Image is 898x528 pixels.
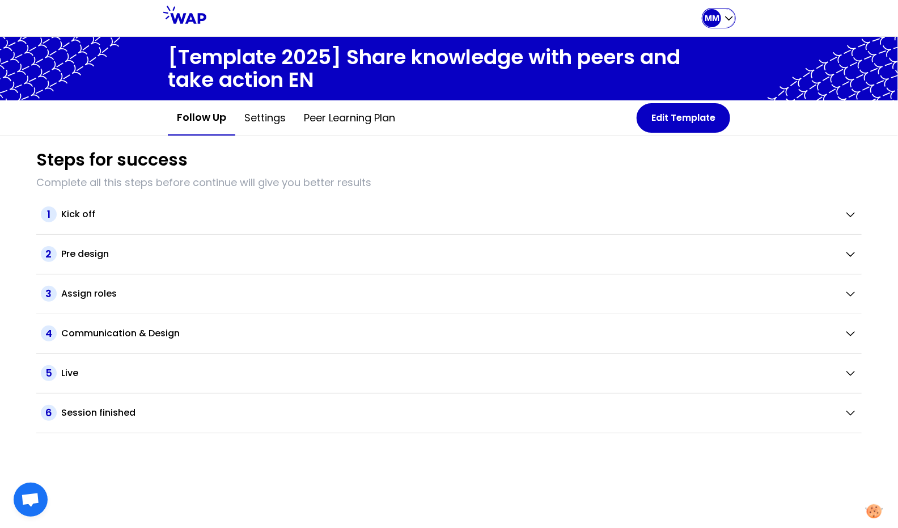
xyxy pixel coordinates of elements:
[61,287,117,301] h2: Assign roles
[41,206,857,222] button: 1Kick off
[41,246,857,262] button: 2Pre design
[705,12,719,24] p: MM
[168,46,730,91] h1: [Template 2025] Share knowledge with peers and take action EN
[61,327,180,340] h2: Communication & Design
[61,406,135,420] h2: Session finished
[859,497,889,525] button: Manage your preferences about cookies
[235,101,295,135] button: Settings
[295,101,404,135] button: Peer learning plan
[41,365,857,381] button: 5Live
[61,366,78,380] h2: Live
[61,208,95,221] h2: Kick off
[41,286,857,302] button: 3Assign roles
[41,206,57,222] span: 1
[61,247,109,261] h2: Pre design
[41,286,57,302] span: 3
[36,150,188,170] h1: Steps for success
[168,100,235,136] button: Follow up
[41,246,57,262] span: 2
[41,365,57,381] span: 5
[41,326,857,341] button: 4Communication & Design
[14,483,48,517] a: Ouvrir le chat
[41,405,57,421] span: 6
[703,9,735,27] button: MM
[41,326,57,341] span: 4
[36,175,862,191] p: Complete all this steps before continue will give you better results
[41,405,857,421] button: 6Session finished
[637,103,730,133] button: Edit Template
